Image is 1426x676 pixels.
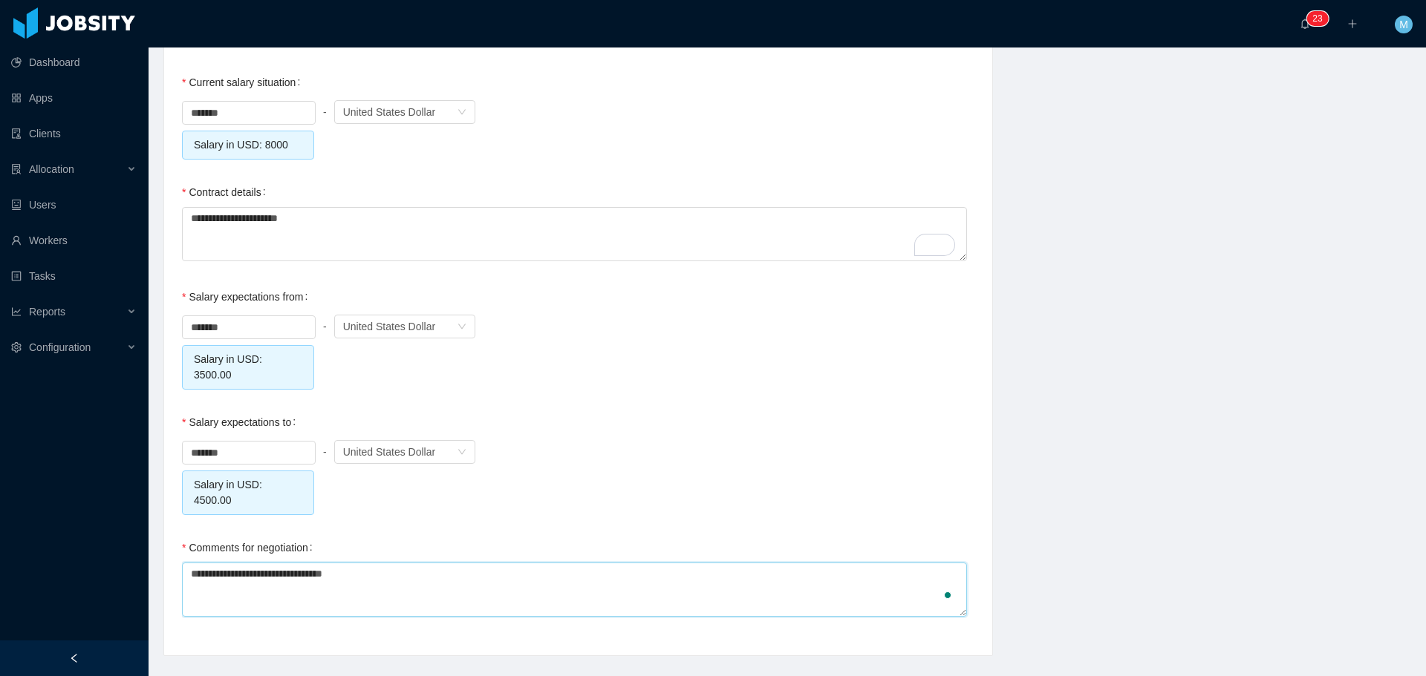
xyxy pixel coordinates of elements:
i: icon: setting [11,342,22,352]
span: Salary in USD: 3500.00 [194,353,262,381]
div: United States Dollar [343,101,436,123]
p: 2 [1312,11,1318,26]
a: icon: auditClients [11,119,137,148]
a: icon: userWorkers [11,226,137,255]
div: - [323,437,327,467]
i: icon: solution [11,164,22,174]
a: icon: appstoreApps [11,83,137,113]
i: icon: down [458,322,466,332]
a: icon: profileTasks [11,261,137,291]
a: icon: robotUsers [11,190,137,220]
span: Salary in USD: 4500.00 [194,479,262,506]
label: Comments for negotiation [182,542,319,554]
i: icon: line-chart [11,306,22,317]
div: United States Dollar [343,441,436,463]
div: United States Dollar [343,315,436,338]
div: - [323,312,327,341]
span: M [1399,16,1408,33]
label: Salary expectations to [182,416,302,428]
span: Salary in USD: 8000 [194,139,288,151]
label: Salary expectations from [182,291,313,303]
a: icon: pie-chartDashboard [11,47,137,77]
p: 3 [1318,11,1323,26]
label: Contract details [182,186,272,198]
textarea: To enrich screen reader interactions, please activate Accessibility in Grammarly extension settings [182,562,967,617]
textarea: To enrich screen reader interactions, please activate Accessibility in Grammarly extension settings [182,207,967,261]
span: Allocation [29,163,74,175]
div: - [323,97,327,127]
label: Current salary situation [182,76,306,88]
sup: 23 [1306,11,1328,26]
span: Configuration [29,341,91,353]
i: icon: bell [1300,19,1310,29]
i: icon: down [458,447,466,458]
i: icon: plus [1347,19,1358,29]
i: icon: down [458,108,466,118]
span: Reports [29,306,65,318]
